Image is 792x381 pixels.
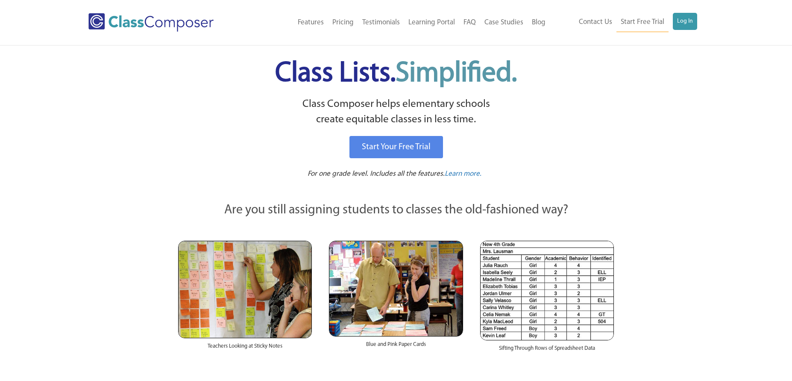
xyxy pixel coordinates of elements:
[445,169,481,180] a: Learn more.
[328,13,358,32] a: Pricing
[480,241,614,340] img: Spreadsheets
[404,13,459,32] a: Learning Portal
[550,13,697,32] nav: Header Menu
[308,170,445,177] span: For one grade level. Includes all the features.
[575,13,616,32] a: Contact Us
[329,337,463,357] div: Blue and Pink Paper Cards
[362,143,431,151] span: Start Your Free Trial
[528,13,550,32] a: Blog
[480,340,614,361] div: Sifting Through Rows of Spreadsheet Data
[396,60,517,88] span: Simplified.
[358,13,404,32] a: Testimonials
[178,201,614,220] p: Are you still assigning students to classes the old-fashioned way?
[177,97,615,128] p: Class Composer helps elementary schools create equitable classes in less time.
[275,60,517,88] span: Class Lists.
[249,13,550,32] nav: Header Menu
[178,241,312,338] img: Teachers Looking at Sticky Notes
[349,136,443,158] a: Start Your Free Trial
[329,241,463,336] img: Blue and Pink Paper Cards
[480,13,528,32] a: Case Studies
[616,13,669,32] a: Start Free Trial
[178,338,312,359] div: Teachers Looking at Sticky Notes
[293,13,328,32] a: Features
[673,13,697,30] a: Log In
[88,13,214,32] img: Class Composer
[445,170,481,177] span: Learn more.
[459,13,480,32] a: FAQ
